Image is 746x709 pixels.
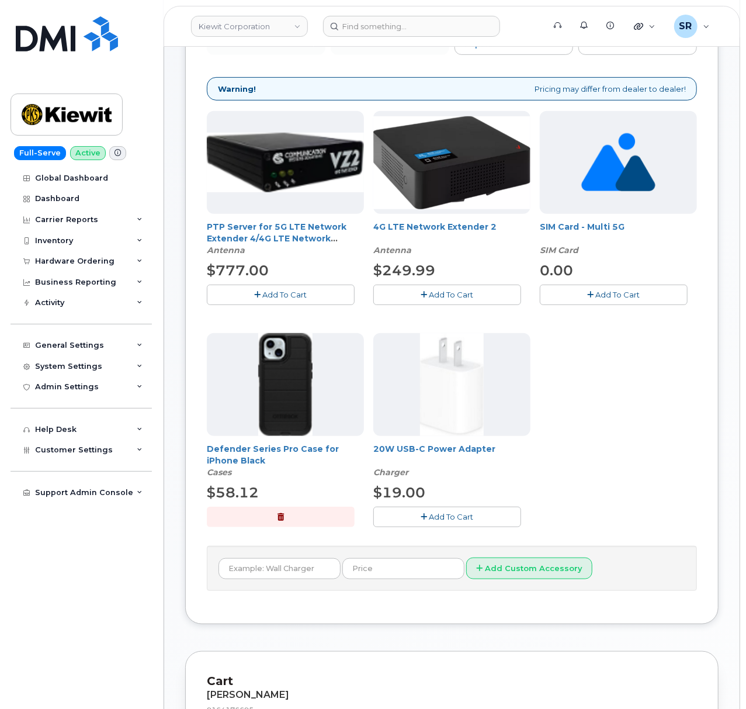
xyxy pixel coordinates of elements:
span: $19.00 [373,484,425,501]
button: Add To Cart [373,285,521,305]
span: Add To Cart [263,290,307,299]
input: Example: Wall Charger [218,558,341,579]
span: 0.00 [540,262,573,279]
a: PTP Server for 5G LTE Network Extender 4/4G LTE Network Extender 3 [207,222,346,255]
em: Antenna [207,245,245,255]
div: 4G LTE Network Extender 2 [373,221,530,256]
input: Price [342,558,464,579]
a: SIM Card - Multi 5G [540,222,624,232]
span: $58.12 [207,484,259,501]
div: 20W USB-C Power Adapter [373,443,530,478]
img: defenderiphone14.png [258,333,313,436]
div: Pricing may differ from dealer to dealer! [207,77,697,101]
a: Defender Series Pro Case for iPhone Black [207,444,339,466]
img: 4glte_extender.png [373,116,530,209]
img: apple20w.jpg [420,333,484,436]
div: Sebastian Reissig [666,15,718,38]
button: Add To Cart [207,285,355,305]
a: 4G LTE Network Extender 2 [373,222,497,232]
em: Cases [207,467,231,478]
span: Add To Cart [596,290,640,299]
img: Casa_Sysem.png [207,133,364,193]
span: $777.00 [207,262,269,279]
button: Add To Cart [373,507,521,527]
button: Add Custom Accessory [466,558,592,579]
div: Defender Series Pro Case for iPhone Black [207,443,364,478]
span: Add To Cart [429,290,474,299]
div: Quicklinks [626,15,664,38]
div: PTP Server for 5G LTE Network Extender 4/4G LTE Network Extender 3 [207,221,364,256]
input: Find something... [323,16,500,37]
a: 20W USB-C Power Adapter [373,444,495,454]
iframe: Messenger Launcher [695,658,737,700]
span: SR [679,19,692,33]
span: $249.99 [373,262,435,279]
img: no_image_found-2caef05468ed5679b831cfe6fc140e25e0c280774317ffc20a367ab7fd17291e.png [581,111,655,214]
em: Charger [373,467,408,478]
em: Antenna [373,245,411,255]
em: SIM Card [540,245,578,255]
span: Add To Cart [429,512,474,521]
div: SIM Card - Multi 5G [540,221,697,256]
a: Kiewit Corporation [191,16,308,37]
button: Add To Cart [540,285,688,305]
strong: Warning! [218,84,256,95]
div: [PERSON_NAME] [207,690,697,700]
p: Cart [207,673,697,690]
